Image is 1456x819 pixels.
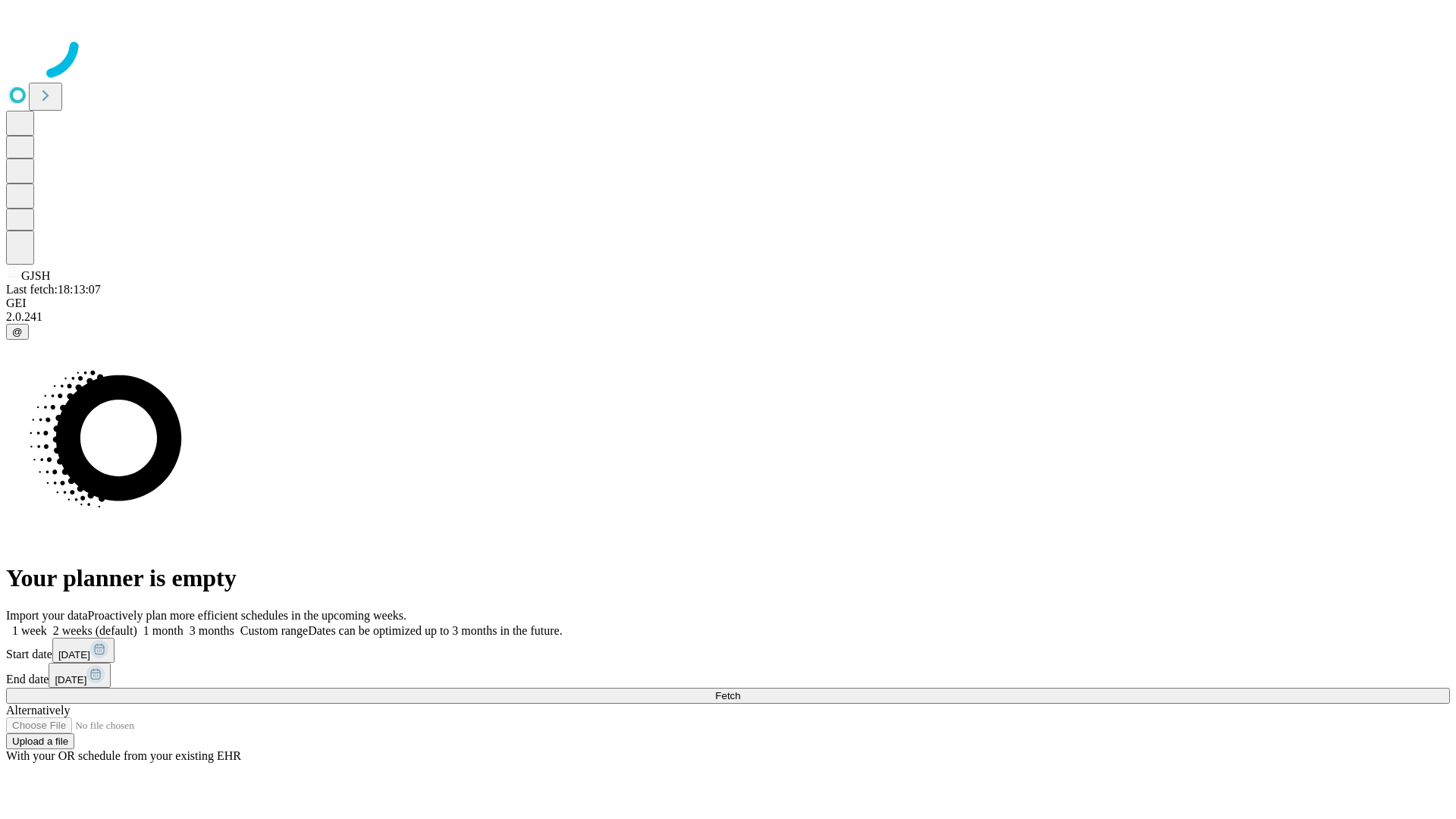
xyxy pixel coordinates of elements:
[6,564,1450,592] h1: Your planner is empty
[12,326,23,337] span: @
[715,690,740,701] span: Fetch
[52,638,115,663] button: [DATE]
[6,733,74,749] button: Upload a file
[58,649,90,661] span: [DATE]
[6,704,70,717] span: Alternatively
[53,624,137,637] span: 2 weeks (default)
[6,297,1450,310] div: GEI
[6,749,241,762] span: With your OR schedule from your existing EHR
[49,663,111,688] button: [DATE]
[6,638,1450,663] div: Start date
[88,609,406,622] span: Proactively plan more efficient schedules in the upcoming weeks.
[6,663,1450,688] div: End date
[6,310,1450,324] div: 2.0.241
[6,688,1450,704] button: Fetch
[55,674,86,686] span: [DATE]
[143,624,184,637] span: 1 month
[12,624,47,637] span: 1 week
[21,269,50,282] span: GJSH
[308,624,562,637] span: Dates can be optimized up to 3 months in the future.
[190,624,234,637] span: 3 months
[6,324,29,340] button: @
[6,283,101,296] span: Last fetch: 18:13:07
[240,624,308,637] span: Custom range
[6,609,88,622] span: Import your data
